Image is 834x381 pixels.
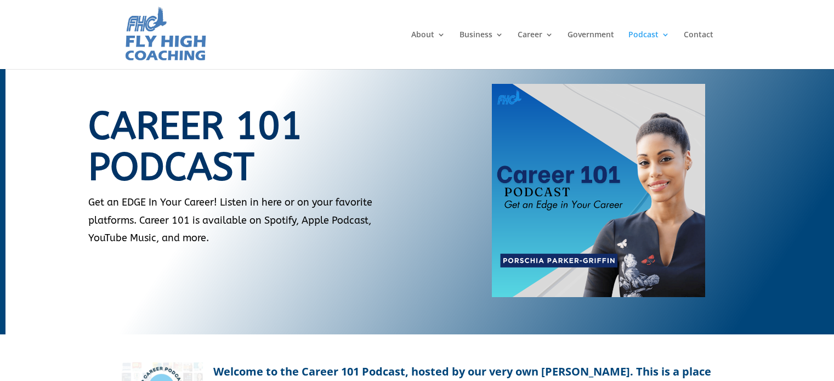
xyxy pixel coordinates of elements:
a: Career [518,31,553,69]
span: Career 101 Podcast [88,104,303,190]
img: Career 101 Podcast [492,84,705,297]
a: Contact [684,31,713,69]
a: Podcast [628,31,670,69]
a: Government [568,31,614,69]
p: Get an EDGE In Your Career! Listen in here or on your favorite platforms. Career 101 is available... [88,194,393,247]
a: About [411,31,445,69]
img: Fly High Coaching [123,5,207,64]
a: Business [459,31,503,69]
